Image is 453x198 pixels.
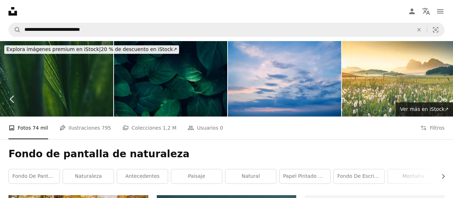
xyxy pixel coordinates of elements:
a: paisaje [171,169,222,183]
a: Usuarios 0 [188,117,223,139]
a: antecedentes [117,169,168,183]
button: Búsqueda visual [427,23,444,36]
button: Idioma [419,4,433,18]
span: Explora imágenes premium en iStock | [6,46,101,52]
button: Menú [433,4,447,18]
form: Encuentra imágenes en todo el sitio [8,23,445,37]
a: Inicio — Unsplash [8,7,17,16]
button: Filtros [420,117,445,139]
a: Fondo de escritorio [334,169,384,183]
button: Borrar [411,23,427,36]
a: Ver más en iStock↗ [396,102,453,117]
span: 20 % de descuento en iStock ↗ [6,46,177,52]
h1: Fondo de pantalla de naturaleza [8,148,445,160]
a: naturaleza [63,169,114,183]
span: 1,2 M [163,124,177,132]
a: natural [225,169,276,183]
img: abstract green leaf texture, nature background. [114,41,227,117]
a: papel pintado de paisaje [280,169,330,183]
a: fondo de pantalla [9,169,59,183]
a: montaña [388,169,438,183]
span: 795 [102,124,111,132]
img: Nubes en el cielo al atardecer [228,41,341,117]
a: Siguiente [428,65,453,133]
a: Colecciones 1,2 M [122,117,177,139]
button: desplazar lista a la derecha [437,169,445,183]
span: 0 [220,124,223,132]
a: Iniciar sesión / Registrarse [405,4,419,18]
button: Buscar en Unsplash [9,23,21,36]
span: Ver más en iStock ↗ [400,106,449,112]
a: Ilustraciones 795 [59,117,111,139]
